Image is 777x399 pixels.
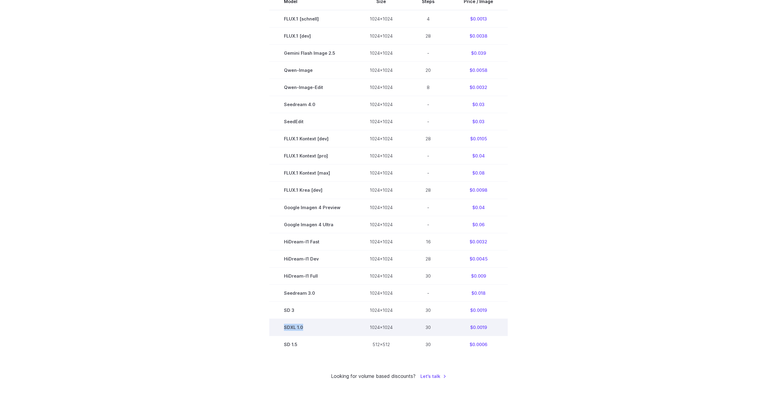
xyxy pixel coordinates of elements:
td: Seedream 3.0 [269,284,355,301]
td: 28 [407,28,449,45]
td: 20 [407,62,449,79]
td: $0.0045 [449,250,508,267]
td: FLUX.1 [schnell] [269,10,355,28]
td: - [407,199,449,216]
td: $0.03 [449,113,508,130]
td: $0.0032 [449,233,508,250]
td: SD 3 [269,301,355,319]
td: HiDream-I1 Dev [269,250,355,267]
td: - [407,216,449,233]
td: 1024x1024 [355,199,407,216]
td: $0.009 [449,267,508,284]
td: 1024x1024 [355,113,407,130]
td: 512x512 [355,336,407,353]
td: - [407,164,449,182]
td: 1024x1024 [355,45,407,62]
td: 1024x1024 [355,62,407,79]
td: Qwen-Image-Edit [269,79,355,96]
td: Qwen-Image [269,62,355,79]
td: $0.0058 [449,62,508,79]
td: $0.0032 [449,79,508,96]
td: $0.018 [449,284,508,301]
td: $0.0013 [449,10,508,28]
td: 1024x1024 [355,182,407,199]
td: 28 [407,250,449,267]
td: - [407,147,449,164]
td: FLUX.1 Krea [dev] [269,182,355,199]
td: 1024x1024 [355,10,407,28]
td: 30 [407,319,449,336]
td: - [407,96,449,113]
td: 1024x1024 [355,164,407,182]
td: FLUX.1 Kontext [dev] [269,130,355,147]
td: 1024x1024 [355,233,407,250]
td: $0.0019 [449,319,508,336]
td: $0.04 [449,199,508,216]
td: Google Imagen 4 Ultra [269,216,355,233]
td: $0.08 [449,164,508,182]
td: SD 1.5 [269,336,355,353]
td: 1024x1024 [355,267,407,284]
td: $0.039 [449,45,508,62]
td: 1024x1024 [355,301,407,319]
td: 8 [407,79,449,96]
td: $0.0006 [449,336,508,353]
td: 1024x1024 [355,130,407,147]
td: 30 [407,336,449,353]
span: Gemini Flash Image 2.5 [284,50,340,57]
td: - [407,113,449,130]
td: $0.04 [449,147,508,164]
td: 1024x1024 [355,216,407,233]
td: HiDream-I1 Full [269,267,355,284]
td: Google Imagen 4 Preview [269,199,355,216]
td: 1024x1024 [355,147,407,164]
td: $0.0019 [449,301,508,319]
td: $0.0105 [449,130,508,147]
td: - [407,45,449,62]
td: 30 [407,267,449,284]
td: 1024x1024 [355,79,407,96]
td: 28 [407,130,449,147]
td: FLUX.1 [dev] [269,28,355,45]
small: Looking for volume based discounts? [331,372,416,380]
td: SDXL 1.0 [269,319,355,336]
td: 4 [407,10,449,28]
td: 1024x1024 [355,319,407,336]
td: $0.0038 [449,28,508,45]
td: $0.0098 [449,182,508,199]
td: SeedEdit [269,113,355,130]
td: $0.03 [449,96,508,113]
td: HiDream-I1 Fast [269,233,355,250]
td: FLUX.1 Kontext [pro] [269,147,355,164]
td: 16 [407,233,449,250]
a: Let's talk [420,373,446,380]
td: 30 [407,301,449,319]
td: 1024x1024 [355,28,407,45]
td: 1024x1024 [355,284,407,301]
td: 1024x1024 [355,96,407,113]
td: $0.06 [449,216,508,233]
td: - [407,284,449,301]
td: 28 [407,182,449,199]
td: Seedream 4.0 [269,96,355,113]
td: FLUX.1 Kontext [max] [269,164,355,182]
td: 1024x1024 [355,250,407,267]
